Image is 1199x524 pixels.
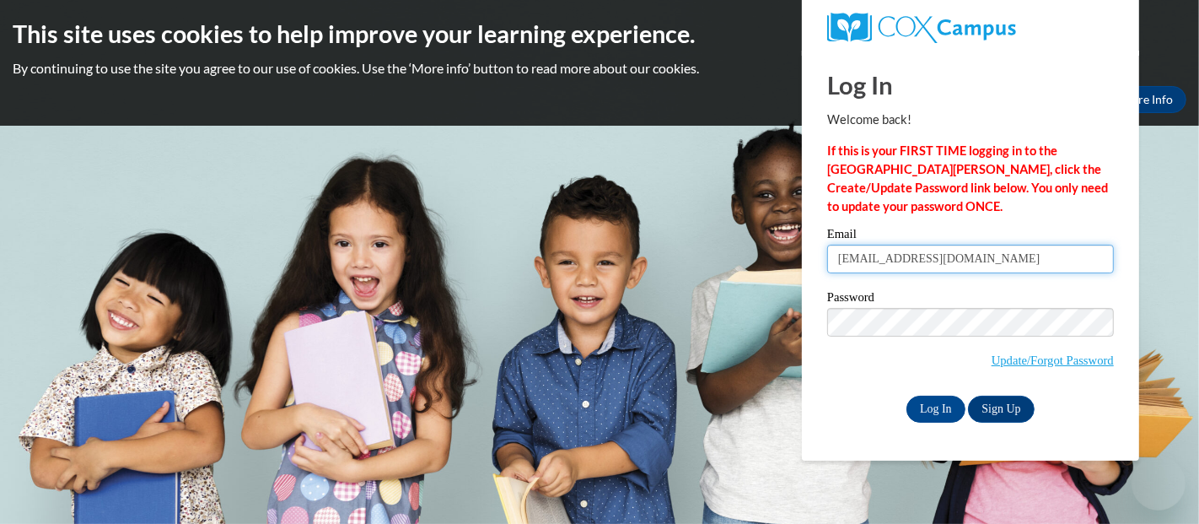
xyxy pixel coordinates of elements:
[827,111,1114,129] p: Welcome back!
[827,13,1114,43] a: COX Campus
[827,228,1114,245] label: Email
[1107,86,1186,113] a: More Info
[827,68,1114,102] h1: Log In
[827,291,1114,308] label: Password
[827,13,1016,43] img: COX Campus
[992,354,1114,367] a: Update/Forgot Password
[906,396,965,423] input: Log In
[968,396,1034,423] a: Sign Up
[13,59,1186,78] p: By continuing to use the site you agree to our use of cookies. Use the ‘More info’ button to read...
[1132,456,1186,510] iframe: Button to launch messaging window
[827,143,1108,213] strong: If this is your FIRST TIME logging in to the [GEOGRAPHIC_DATA][PERSON_NAME], click the Create/Upd...
[13,17,1186,51] h2: This site uses cookies to help improve your learning experience.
